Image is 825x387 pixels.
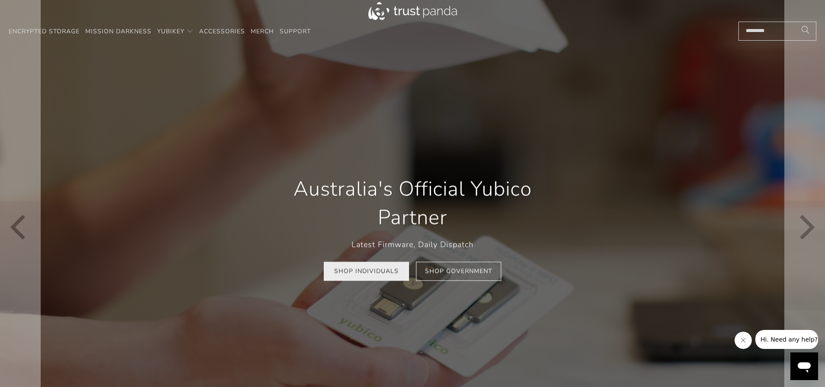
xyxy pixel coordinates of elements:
[85,22,151,42] a: Mission Darkness
[9,27,80,35] span: Encrypted Storage
[9,22,80,42] a: Encrypted Storage
[324,262,409,281] a: Shop Individuals
[735,332,752,349] iframe: Close message
[251,27,274,35] span: Merch
[270,175,555,232] h1: Australia's Official Yubico Partner
[280,22,311,42] a: Support
[795,22,816,41] button: Search
[416,262,501,281] a: Shop Government
[157,27,184,35] span: YubiKey
[270,238,555,251] p: Latest Firmware, Daily Dispatch
[755,330,818,349] iframe: Message from company
[9,22,311,42] nav: Translation missing: en.navigation.header.main_nav
[199,27,245,35] span: Accessories
[738,22,816,41] input: Search...
[251,22,274,42] a: Merch
[790,352,818,380] iframe: Button to launch messaging window
[157,22,193,42] summary: YubiKey
[368,2,457,20] img: Trust Panda Australia
[199,22,245,42] a: Accessories
[280,27,311,35] span: Support
[85,27,151,35] span: Mission Darkness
